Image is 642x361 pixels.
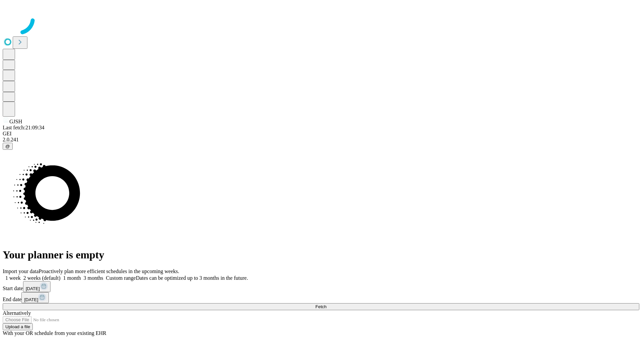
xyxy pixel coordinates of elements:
[9,119,22,124] span: GJSH
[26,286,40,291] span: [DATE]
[23,281,50,292] button: [DATE]
[3,131,639,137] div: GEI
[3,310,31,316] span: Alternatively
[3,125,44,130] span: Last fetch: 21:09:34
[21,292,49,303] button: [DATE]
[3,330,106,336] span: With your OR schedule from your existing EHR
[24,297,38,302] span: [DATE]
[3,292,639,303] div: End date
[5,275,21,281] span: 1 week
[3,281,639,292] div: Start date
[63,275,81,281] span: 1 month
[5,144,10,149] span: @
[3,268,39,274] span: Import your data
[3,303,639,310] button: Fetch
[136,275,248,281] span: Dates can be optimized up to 3 months in the future.
[3,137,639,143] div: 2.0.241
[3,249,639,261] h1: Your planner is empty
[84,275,103,281] span: 3 months
[3,323,33,330] button: Upload a file
[315,304,326,309] span: Fetch
[39,268,179,274] span: Proactively plan more efficient schedules in the upcoming weeks.
[23,275,61,281] span: 2 weeks (default)
[3,143,13,150] button: @
[106,275,136,281] span: Custom range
